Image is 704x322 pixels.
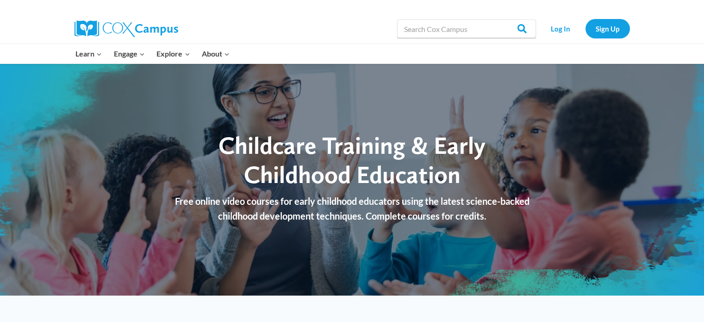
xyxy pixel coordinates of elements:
[70,44,236,63] nav: Primary Navigation
[397,19,536,38] input: Search Cox Campus
[218,131,486,189] span: Childcare Training & Early Childhood Education
[156,48,190,60] span: Explore
[114,48,145,60] span: Engage
[541,19,630,38] nav: Secondary Navigation
[165,194,540,223] p: Free online video courses for early childhood educators using the latest science-backed childhood...
[75,48,102,60] span: Learn
[541,19,581,38] a: Log In
[202,48,230,60] span: About
[586,19,630,38] a: Sign Up
[75,20,178,37] img: Cox Campus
